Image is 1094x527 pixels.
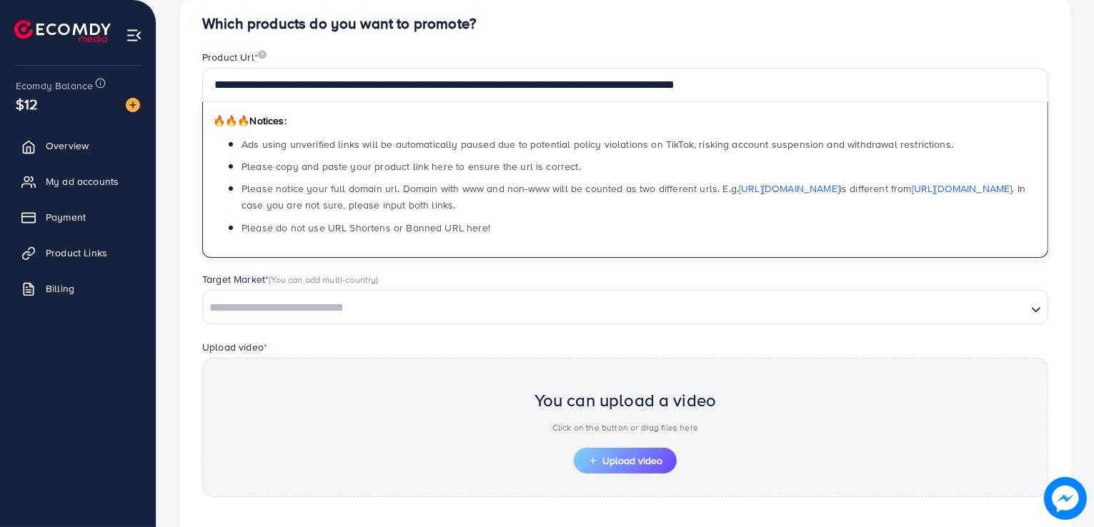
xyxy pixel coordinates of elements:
[213,114,287,128] span: Notices:
[46,174,119,189] span: My ad accounts
[11,167,145,196] a: My ad accounts
[11,131,145,160] a: Overview
[46,281,74,296] span: Billing
[204,297,1025,319] input: Search for option
[16,94,38,114] span: $12
[46,210,86,224] span: Payment
[213,114,249,128] span: 🔥🔥🔥
[126,98,140,112] img: image
[574,448,677,473] button: Upload video
[1044,477,1087,520] img: image
[739,181,840,196] a: [URL][DOMAIN_NAME]
[16,79,93,93] span: Ecomdy Balance
[258,50,267,59] img: image
[534,419,717,436] p: Click on the button or drag files here
[269,273,378,286] span: (You can add multi-country)
[11,239,145,267] a: Product Links
[126,27,142,44] img: menu
[46,139,89,153] span: Overview
[242,181,1025,212] span: Please notice your full domain url. Domain with www and non-www will be counted as two different ...
[202,50,267,64] label: Product Url
[242,159,581,174] span: Please copy and paste your product link here to ensure the url is correct.
[202,15,1048,33] h4: Which products do you want to promote?
[11,203,145,231] a: Payment
[14,20,111,42] img: logo
[46,246,107,260] span: Product Links
[202,340,267,354] label: Upload video
[202,290,1048,324] div: Search for option
[534,390,717,411] h2: You can upload a video
[912,181,1013,196] a: [URL][DOMAIN_NAME]
[11,274,145,303] a: Billing
[588,456,662,466] span: Upload video
[242,221,490,235] span: Please do not use URL Shortens or Banned URL here!
[242,137,953,151] span: Ads using unverified links will be automatically paused due to potential policy violations on Tik...
[202,272,379,286] label: Target Market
